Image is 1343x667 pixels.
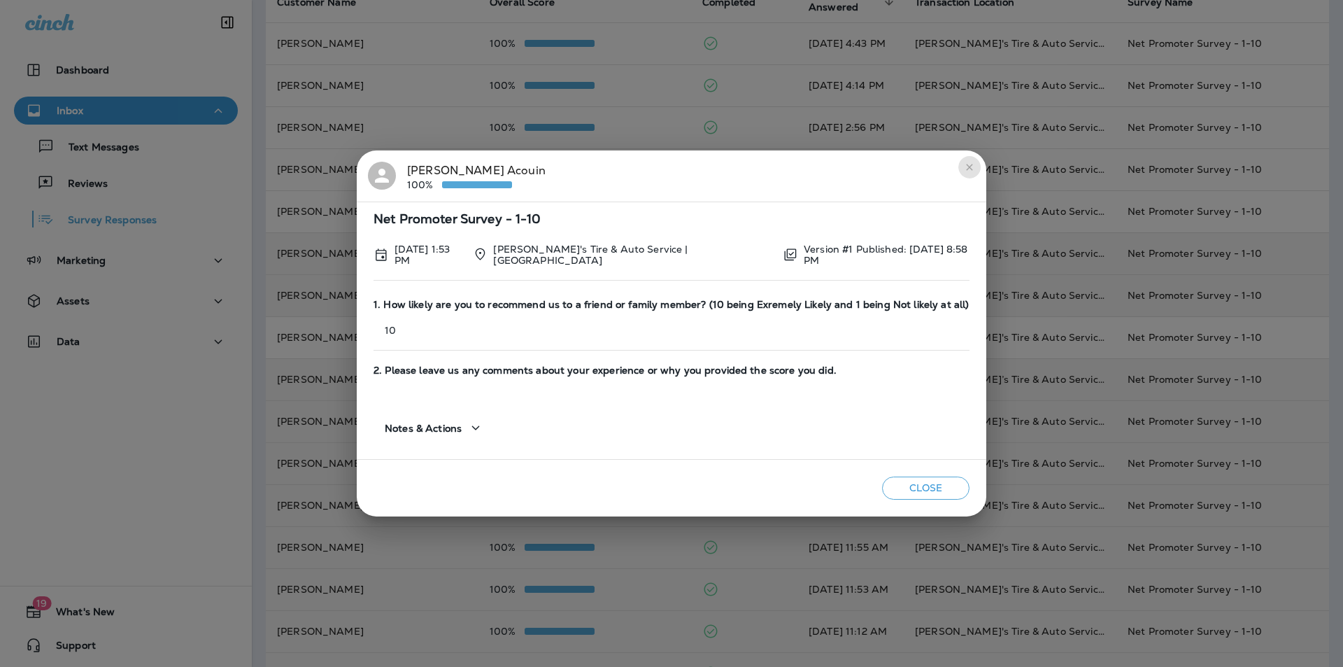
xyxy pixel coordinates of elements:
button: Close [882,477,969,500]
p: 10 [374,325,969,336]
button: close [958,156,981,178]
p: [PERSON_NAME]'s Tire & Auto Service | [GEOGRAPHIC_DATA] [493,244,772,266]
span: Net Promoter Survey - 1-10 [374,213,969,225]
span: 1. How likely are you to recommend us to a friend or family member? (10 being Exremely Likely and... [374,299,969,311]
p: Oct 6, 2025 1:53 PM [395,244,462,266]
span: Notes & Actions [385,423,462,435]
p: 100% [407,179,442,190]
p: Version #1 Published: [DATE] 8:58 PM [804,244,969,266]
button: Notes & Actions [374,408,495,448]
span: 2. Please leave us any comments about your experience or why you provided the score you did. [374,365,969,377]
div: [PERSON_NAME] Acouin [407,162,546,191]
